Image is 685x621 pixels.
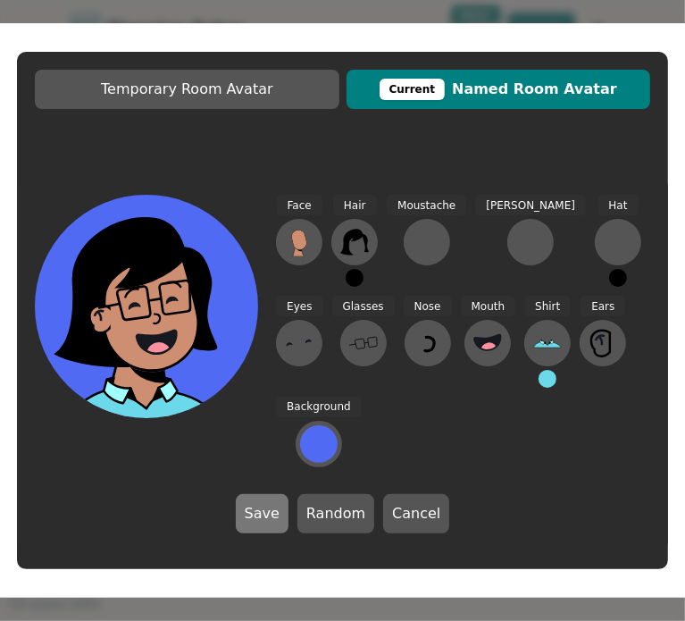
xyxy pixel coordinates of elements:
[598,195,639,215] span: Hat
[355,79,641,100] span: Named Room Avatar
[332,296,395,316] span: Glasses
[383,494,449,533] button: Cancel
[297,494,374,533] button: Random
[333,195,377,215] span: Hair
[461,296,516,316] span: Mouth
[404,296,452,316] span: Nose
[276,296,322,316] span: Eyes
[277,195,322,215] span: Face
[387,195,466,215] span: Moustache
[44,79,330,100] span: Temporary Room Avatar
[475,195,586,215] span: [PERSON_NAME]
[524,296,571,316] span: Shirt
[236,494,288,533] button: Save
[35,70,338,109] button: Temporary Room Avatar
[380,79,446,100] div: This avatar will be displayed in dedicated rooms
[581,296,625,316] span: Ears
[276,397,362,417] span: Background
[347,70,650,109] button: CurrentNamed Room Avatar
